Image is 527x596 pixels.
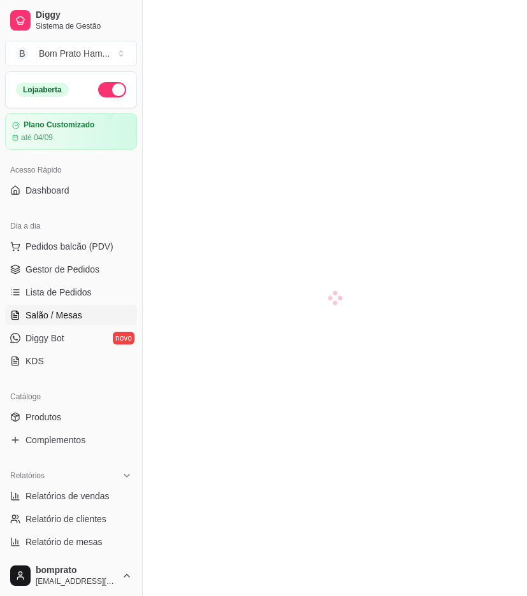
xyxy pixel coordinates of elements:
[36,10,132,21] span: Diggy
[5,160,137,180] div: Acesso Rápido
[25,263,99,276] span: Gestor de Pedidos
[5,486,137,506] a: Relatórios de vendas
[25,490,110,502] span: Relatórios de vendas
[10,471,45,481] span: Relatórios
[36,576,117,586] span: [EMAIL_ADDRESS][DOMAIN_NAME]
[98,82,126,97] button: Alterar Status
[25,309,82,322] span: Salão / Mesas
[5,282,137,302] a: Lista de Pedidos
[5,407,137,427] a: Produtos
[25,240,113,253] span: Pedidos balcão (PDV)
[5,328,137,348] a: Diggy Botnovo
[5,560,137,591] button: bomprato[EMAIL_ADDRESS][DOMAIN_NAME]
[24,120,94,130] article: Plano Customizado
[25,434,85,446] span: Complementos
[5,41,137,66] button: Select a team
[5,5,137,36] a: DiggySistema de Gestão
[5,532,137,552] a: Relatório de mesas
[5,509,137,529] a: Relatório de clientes
[5,236,137,257] button: Pedidos balcão (PDV)
[25,332,64,344] span: Diggy Bot
[21,132,53,143] article: até 04/09
[5,351,137,371] a: KDS
[25,536,103,548] span: Relatório de mesas
[5,180,137,201] a: Dashboard
[5,555,137,575] a: Relatório de fidelidadenovo
[16,83,69,97] div: Loja aberta
[25,184,69,197] span: Dashboard
[25,355,44,367] span: KDS
[25,286,92,299] span: Lista de Pedidos
[25,513,106,525] span: Relatório de clientes
[5,387,137,407] div: Catálogo
[5,113,137,150] a: Plano Customizadoaté 04/09
[5,216,137,236] div: Dia a dia
[36,21,132,31] span: Sistema de Gestão
[5,259,137,280] a: Gestor de Pedidos
[25,411,61,423] span: Produtos
[36,565,117,576] span: bomprato
[5,430,137,450] a: Complementos
[16,47,29,60] span: B
[39,47,110,60] div: Bom Prato Ham ...
[5,305,137,325] a: Salão / Mesas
